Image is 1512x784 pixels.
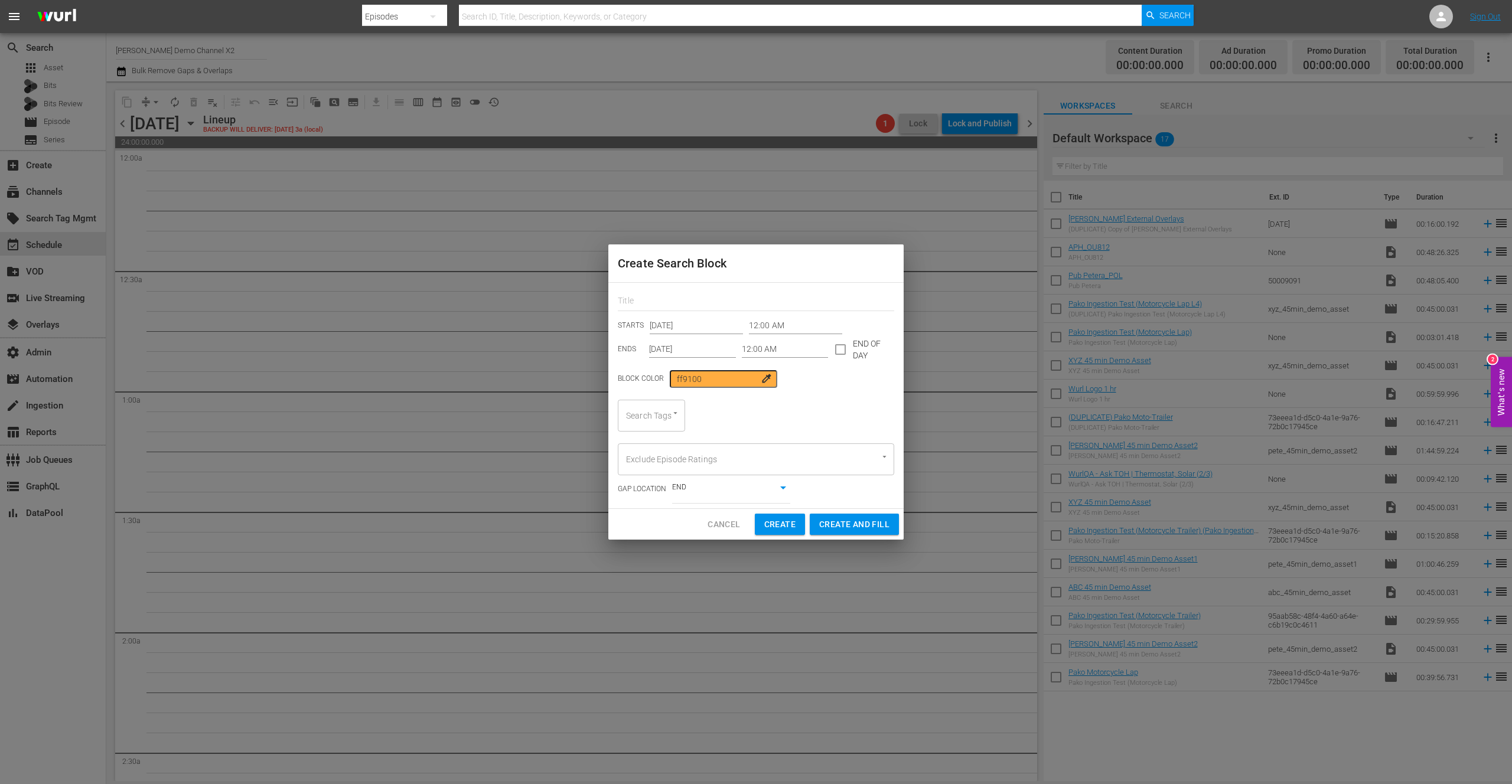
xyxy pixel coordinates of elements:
a: Sign Out [1470,12,1501,21]
span: Create [764,517,796,532]
button: Cancel [698,514,750,535]
button: Create and Fill [810,514,899,535]
h2: Create Search Block [618,254,894,273]
span: Create and Fill [819,517,889,532]
button: Open [670,407,681,419]
p: GAP LOCATION [618,484,666,494]
input: Title [618,293,894,311]
div: 2 [1488,355,1497,364]
p: Block Color [618,374,664,384]
span: menu [7,9,21,24]
button: Open [879,451,890,462]
button: Open Feedback Widget [1491,357,1512,427]
span: Cancel [708,517,740,532]
p: END OF DAY [853,338,894,361]
p: STARTS [618,321,644,331]
button: Create [755,514,805,535]
img: ans4CAIJ8jUAAAAAAAAAAAAAAAAAAAAAAAAgQb4GAAAAAAAAAAAAAAAAAAAAAAAAJMjXAAAAAAAAAAAAAAAAAAAAAAAAgAT5G... [28,3,85,31]
span: colorize [761,373,773,384]
p: ENDS [618,344,636,354]
span: Search [1159,5,1191,26]
div: END [672,481,790,496]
